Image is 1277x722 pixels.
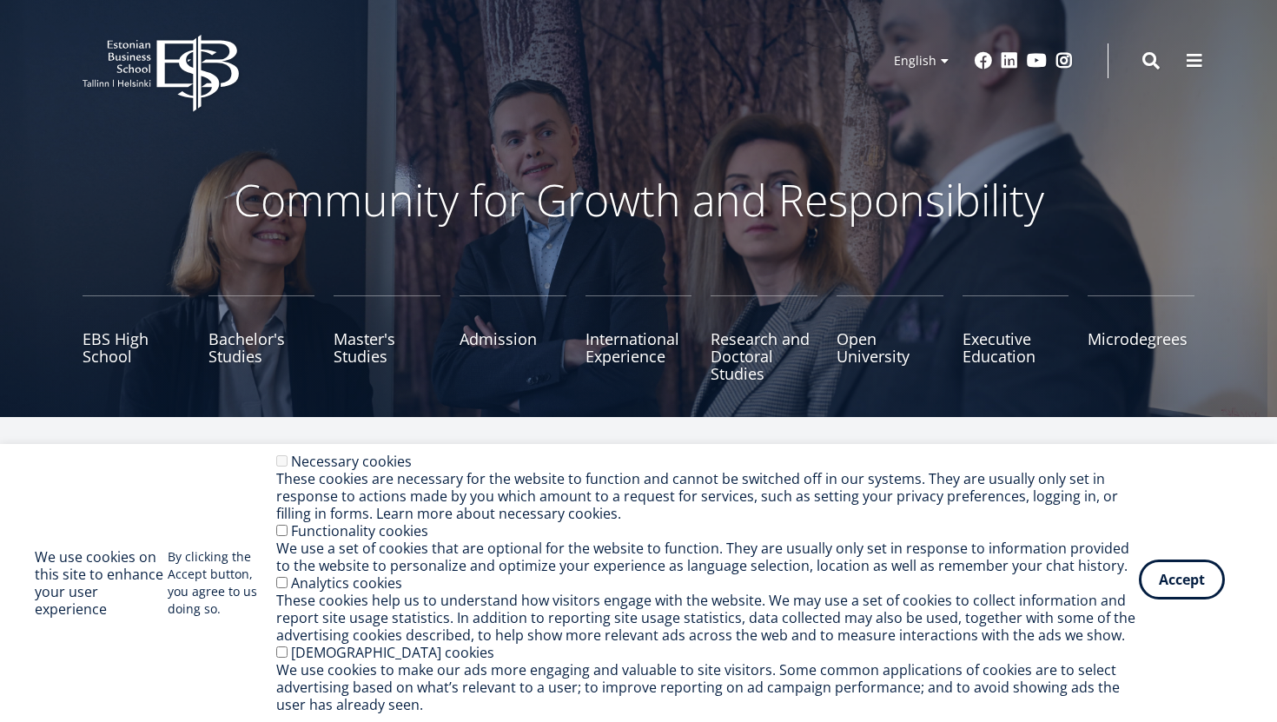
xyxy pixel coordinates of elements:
[1088,295,1194,382] a: Microdegrees
[586,295,692,382] a: International Experience
[35,548,168,618] h2: We use cookies on this site to enhance your user experience
[168,548,275,618] p: By clicking the Accept button, you agree to us doing so.
[1055,52,1073,70] a: Instagram
[291,521,428,540] label: Functionality cookies
[334,295,440,382] a: Master's Studies
[975,52,992,70] a: Facebook
[1001,52,1018,70] a: Linkedin
[837,295,943,382] a: Open University
[276,540,1139,574] div: We use a set of cookies that are optional for the website to function. They are usually only set ...
[1139,560,1225,599] button: Accept
[276,470,1139,522] div: These cookies are necessary for the website to function and cannot be switched off in our systems...
[83,295,189,382] a: EBS High School
[963,295,1069,382] a: Executive Education
[460,295,566,382] a: Admission
[1027,52,1047,70] a: Youtube
[178,174,1099,226] p: Community for Growth and Responsibility
[208,295,315,382] a: Bachelor's Studies
[276,592,1139,644] div: These cookies help us to understand how visitors engage with the website. We may use a set of coo...
[291,643,494,662] label: [DEMOGRAPHIC_DATA] cookies
[276,661,1139,713] div: We use cookies to make our ads more engaging and valuable to site visitors. Some common applicati...
[291,573,402,593] label: Analytics cookies
[291,452,412,471] label: Necessary cookies
[711,295,817,382] a: Research and Doctoral Studies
